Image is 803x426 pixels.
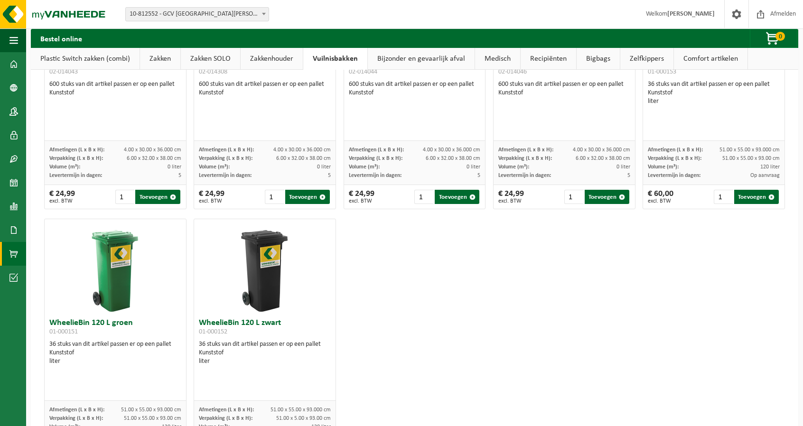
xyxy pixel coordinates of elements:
[734,190,779,204] button: Toevoegen
[423,147,480,153] span: 4.00 x 30.00 x 36.000 cm
[199,80,331,97] div: 600 stuks van dit artikel passen er op een pallet
[349,198,374,204] span: excl. BTW
[49,340,181,366] div: 36 stuks van dit artikel passen er op een pallet
[498,68,527,75] span: 02-014046
[648,80,780,106] div: 36 stuks van dit artikel passen er op een pallet
[674,48,747,70] a: Comfort artikelen
[648,198,673,204] span: excl. BTW
[241,48,303,70] a: Zakkenhouder
[475,48,520,70] a: Medisch
[349,190,374,204] div: € 24,99
[49,173,102,178] span: Levertermijn in dagen:
[125,7,269,21] span: 10-812552 - GCV FREDERIK CAUWELS - HEULE
[328,173,331,178] span: 5
[49,80,181,97] div: 600 stuks van dit artikel passen er op een pallet
[124,416,181,421] span: 51.00 x 55.00 x 93.00 cm
[285,190,330,204] button: Toevoegen
[199,198,224,204] span: excl. BTW
[49,328,78,335] span: 01-000151
[49,198,75,204] span: excl. BTW
[303,48,367,70] a: Vuilnisbakken
[199,328,227,335] span: 01-000152
[49,357,181,366] div: liter
[648,147,703,153] span: Afmetingen (L x B x H):
[750,173,780,178] span: Op aanvraag
[168,164,181,170] span: 0 liter
[31,29,92,47] h2: Bestel online
[317,164,331,170] span: 0 liter
[775,32,785,41] span: 0
[31,48,140,70] a: Plastic Switch zakken (combi)
[750,29,797,48] button: 0
[760,164,780,170] span: 120 liter
[467,164,480,170] span: 0 liter
[178,173,181,178] span: 5
[276,156,331,161] span: 6.00 x 32.00 x 38.00 cm
[121,407,181,413] span: 51.00 x 55.00 x 93.000 cm
[49,407,104,413] span: Afmetingen (L x B x H):
[648,97,780,106] div: liter
[49,319,181,338] h3: WheelieBin 120 L groen
[349,164,380,170] span: Volume (m³):
[199,407,254,413] span: Afmetingen (L x B x H):
[564,190,584,204] input: 1
[49,156,103,161] span: Verpakking (L x B x H):
[498,190,524,204] div: € 24,99
[199,68,227,75] span: 02-014308
[199,173,252,178] span: Levertermijn in dagen:
[135,190,180,204] button: Toevoegen
[719,147,780,153] span: 51.00 x 55.00 x 93.000 cm
[140,48,180,70] a: Zakken
[667,10,715,18] strong: [PERSON_NAME]
[49,164,80,170] span: Volume (m³):
[620,48,673,70] a: Zelfkippers
[276,416,331,421] span: 51.00 x 5.00 x 93.00 cm
[648,164,679,170] span: Volume (m³):
[199,319,331,338] h3: WheelieBin 120 L zwart
[368,48,475,70] a: Bijzonder en gevaarlijk afval
[349,89,481,97] div: Kunststof
[199,340,331,366] div: 36 stuks van dit artikel passen er op een pallet
[49,349,181,357] div: Kunststof
[414,190,434,204] input: 1
[199,357,331,366] div: liter
[521,48,576,70] a: Recipiënten
[127,156,181,161] span: 6.00 x 32.00 x 38.00 cm
[199,164,230,170] span: Volume (m³):
[199,89,331,97] div: Kunststof
[115,190,135,204] input: 1
[273,147,331,153] span: 4.00 x 30.00 x 36.000 cm
[349,156,402,161] span: Verpakking (L x B x H):
[435,190,479,204] button: Toevoegen
[498,173,551,178] span: Levertermijn in dagen:
[722,156,780,161] span: 51.00 x 55.00 x 93.00 cm
[349,147,404,153] span: Afmetingen (L x B x H):
[498,89,630,97] div: Kunststof
[49,147,104,153] span: Afmetingen (L x B x H):
[199,416,252,421] span: Verpakking (L x B x H):
[576,156,630,161] span: 6.00 x 32.00 x 38.00 cm
[648,173,700,178] span: Levertermijn in dagen:
[616,164,630,170] span: 0 liter
[648,156,701,161] span: Verpakking (L x B x H):
[68,219,163,314] img: 01-000151
[217,219,312,314] img: 01-000152
[498,80,630,97] div: 600 stuks van dit artikel passen er op een pallet
[498,198,524,204] span: excl. BTW
[126,8,269,21] span: 10-812552 - GCV FREDERIK CAUWELS - HEULE
[426,156,480,161] span: 6.00 x 32.00 x 38.00 cm
[124,147,181,153] span: 4.00 x 30.00 x 36.000 cm
[199,147,254,153] span: Afmetingen (L x B x H):
[199,349,331,357] div: Kunststof
[648,68,676,75] span: 01-000153
[498,164,529,170] span: Volume (m³):
[627,173,630,178] span: 5
[577,48,620,70] a: Bigbags
[714,190,733,204] input: 1
[49,89,181,97] div: Kunststof
[49,416,103,421] span: Verpakking (L x B x H):
[199,156,252,161] span: Verpakking (L x B x H):
[49,190,75,204] div: € 24,99
[498,156,552,161] span: Verpakking (L x B x H):
[349,80,481,97] div: 600 stuks van dit artikel passen er op een pallet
